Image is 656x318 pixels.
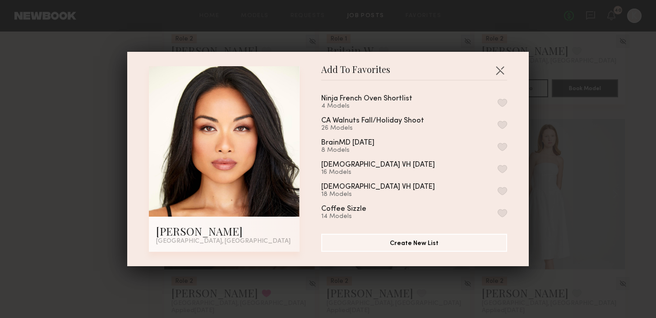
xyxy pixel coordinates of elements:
div: Coffee Sizzle [321,205,366,213]
div: 8 Models [321,147,396,154]
div: 4 Models [321,103,434,110]
div: CA Walnuts Fall/Holiday Shoot [321,117,424,125]
div: Ninja French Oven Shortlist [321,95,412,103]
button: Close [493,63,507,77]
button: Create New List [321,234,507,252]
div: 18 Models [321,191,457,198]
div: [DEMOGRAPHIC_DATA] VH [DATE] [321,183,435,191]
div: [DEMOGRAPHIC_DATA] VH [DATE] [321,161,435,169]
div: [GEOGRAPHIC_DATA], [GEOGRAPHIC_DATA] [156,238,292,245]
div: 26 Models [321,125,446,132]
div: 16 Models [321,169,457,176]
div: [PERSON_NAME] [156,224,292,238]
div: BrainMD [DATE] [321,139,374,147]
span: Add To Favorites [321,66,390,80]
div: 14 Models [321,213,388,220]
